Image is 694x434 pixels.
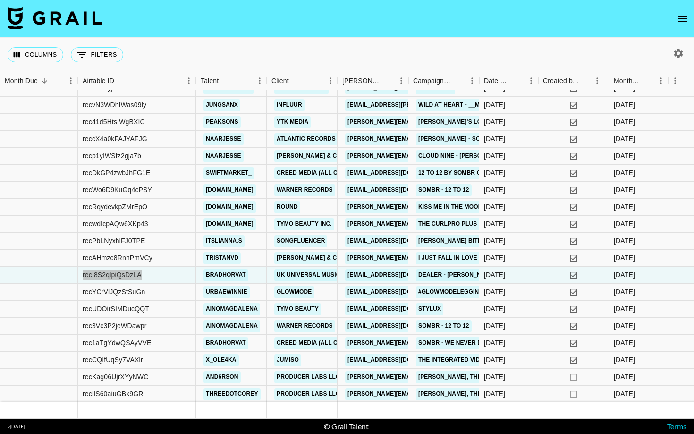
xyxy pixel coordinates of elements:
div: Month Due [5,72,38,90]
a: peaksons [203,116,241,128]
a: x_ole4ka [203,354,239,366]
a: Songfluencer [274,235,327,247]
button: Menu [590,74,604,88]
div: Aug '25 [614,287,635,297]
div: rec1aTgYdwQSAyVVE [83,338,151,348]
a: Terms [667,422,686,431]
a: Warner Records [274,320,335,332]
a: The integrated video - JUMISO [416,354,518,366]
div: Client [271,72,289,90]
button: Sort [511,74,524,87]
a: [PERSON_NAME][EMAIL_ADDRESS][DOMAIN_NAME] [345,371,499,383]
div: Created by Grail Team [538,72,609,90]
div: 06/08/2025 [484,236,505,246]
div: recCQIfUqSy7VAXlr [83,355,143,365]
button: Menu [654,74,668,88]
div: Talent [196,72,267,90]
a: naarjesse [203,133,244,145]
div: 01/08/2025 [484,100,505,110]
button: Sort [219,74,232,87]
a: Creed Media (All Campaigns) [274,337,372,349]
button: Menu [394,74,408,88]
a: [DOMAIN_NAME] [203,201,256,213]
a: #GLOWMODEleggings CoreHold Leggings Campaign [416,286,589,298]
a: JUMISO [274,354,301,366]
button: Sort [114,74,127,87]
a: [PERSON_NAME][EMAIL_ADDRESS][PERSON_NAME][DOMAIN_NAME] [345,133,548,145]
button: Sort [289,74,302,87]
div: 08/08/2025 [484,219,505,229]
button: Menu [465,74,479,88]
div: 08/08/2025 [484,372,505,382]
a: [DOMAIN_NAME] [203,218,256,230]
a: GLOWMODE [274,286,314,298]
a: [EMAIL_ADDRESS][DOMAIN_NAME] [345,235,451,247]
a: [EMAIL_ADDRESS][DOMAIN_NAME] [345,320,451,332]
div: recAHmzc8RnhPmVCy [83,253,152,263]
a: [DOMAIN_NAME] [203,184,256,196]
a: Creed Media (All Campaigns) [274,167,372,179]
a: Kiss Me In The Moonlight - [PERSON_NAME] [416,201,556,213]
a: [EMAIL_ADDRESS][DOMAIN_NAME] [345,354,451,366]
div: rec41d5HtsIWgBXIC [83,117,145,127]
div: Aug '25 [614,321,635,331]
div: 05/08/2025 [484,185,505,195]
div: Aug '25 [614,389,635,399]
a: Cloud Nine - [PERSON_NAME] [416,150,510,162]
a: [EMAIL_ADDRESS][DOMAIN_NAME] [345,303,451,315]
a: [PERSON_NAME][EMAIL_ADDRESS][DOMAIN_NAME] [345,337,499,349]
a: [PERSON_NAME][EMAIL_ADDRESS][DOMAIN_NAME] [345,116,499,128]
div: 03/08/2025 [484,355,505,365]
button: Menu [524,74,538,88]
div: Aug '25 [614,185,635,195]
a: sombr - 12 to 12 [416,320,472,332]
a: threedotcorey [203,388,261,400]
div: Airtable ID [83,72,114,90]
div: 04/08/2025 [484,321,505,331]
a: Warner Records [274,184,335,196]
div: 08/08/2025 [484,389,505,399]
div: 04/08/2025 [484,168,505,178]
button: Sort [580,74,593,87]
a: [PERSON_NAME] & Co LLC [274,150,356,162]
a: 12 to 12 by sombr out [DATE] [416,167,512,179]
div: 06/08/2025 [484,338,505,348]
div: Aug '25 [614,253,635,263]
a: bradhorvat [203,269,248,281]
div: 04/08/2025 [484,134,505,144]
div: Aug '25 [614,270,635,280]
a: jungsanx [203,99,240,111]
a: the CURLPRO PLUS campaign [416,218,512,230]
a: ainomagdalena [203,303,260,315]
div: Created by Grail Team [543,72,580,90]
div: Aug '25 [614,100,635,110]
button: open drawer [673,9,692,28]
div: [PERSON_NAME] [342,72,381,90]
button: Sort [452,74,465,87]
a: Wild At Heart - __mareux__ [416,99,509,111]
div: Airtable ID [78,72,196,90]
div: recDkGP4zwbJhFG1E [83,168,150,178]
a: [PERSON_NAME] & Co LLC [274,252,356,264]
button: Sort [641,74,654,87]
div: Booker [338,72,408,90]
a: [PERSON_NAME] bitin list phase 2 [416,235,526,247]
div: 04/08/2025 [484,287,505,297]
a: swiftmarket_ [203,167,254,179]
a: [PERSON_NAME][EMAIL_ADDRESS][DOMAIN_NAME] [345,201,499,213]
div: Talent [201,72,219,90]
a: Producer Labs LLC [274,371,342,383]
div: Aug '25 [614,202,635,212]
a: TYMO BEAUTY INC. [274,218,334,230]
div: recYCrVlJQzStSuGn [83,287,145,297]
div: 10/08/2025 [484,253,505,263]
a: I Just Fall In Love Again - [PERSON_NAME] [416,252,553,264]
button: Show filters [71,47,123,62]
a: [PERSON_NAME][EMAIL_ADDRESS][PERSON_NAME][DOMAIN_NAME] [345,150,548,162]
button: Sort [38,74,51,87]
div: Aug '25 [614,372,635,382]
a: [PERSON_NAME]'s Lover Girl [416,116,511,128]
a: Dealer - [PERSON_NAME] [416,269,498,281]
a: itslianna.s [203,235,245,247]
div: 04/08/2025 [484,151,505,161]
